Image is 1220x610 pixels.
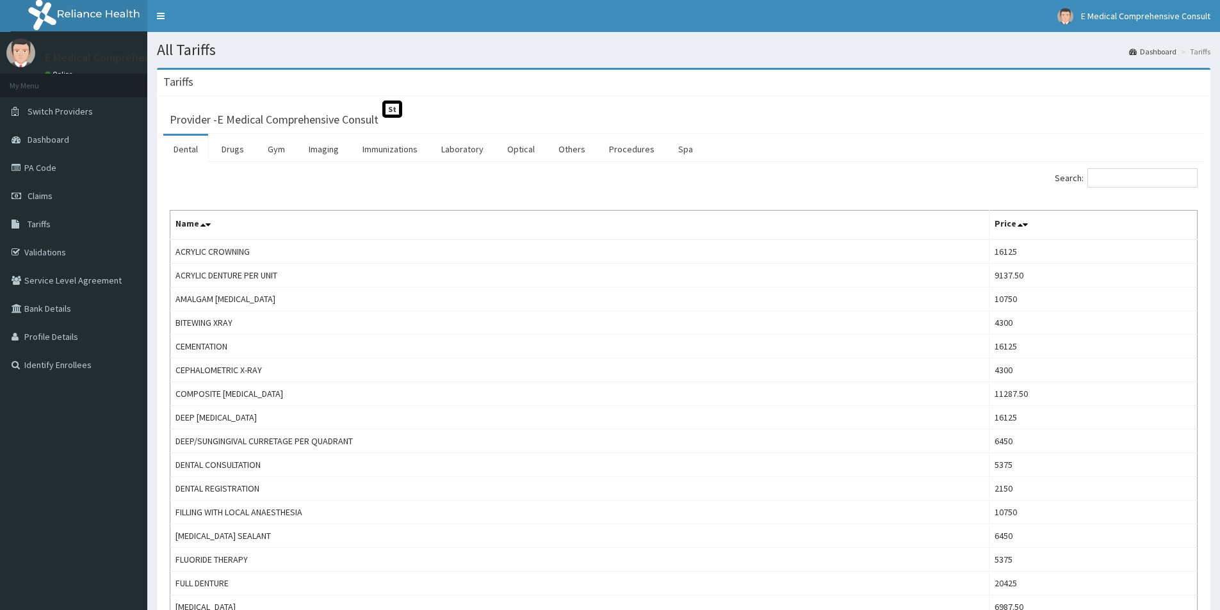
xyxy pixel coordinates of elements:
td: CEPHALOMETRIC X-RAY [170,358,989,382]
h1: All Tariffs [157,42,1210,58]
span: E Medical Comprehensive Consult [1081,10,1210,22]
p: E Medical Comprehensive Consult [45,52,212,63]
a: Dashboard [1129,46,1176,57]
span: Claims [28,190,53,202]
a: Others [548,136,596,163]
td: COMPOSITE [MEDICAL_DATA] [170,382,989,406]
td: 5375 [989,453,1198,477]
td: 11287.50 [989,382,1198,406]
td: 4300 [989,358,1198,382]
a: Dental [163,136,208,163]
label: Search: [1055,168,1198,188]
a: Laboratory [431,136,494,163]
a: Immunizations [352,136,428,163]
a: Imaging [298,136,349,163]
a: Procedures [599,136,665,163]
td: 6450 [989,429,1198,453]
a: Drugs [211,136,254,163]
td: CEMENTATION [170,335,989,358]
td: 4300 [989,311,1198,335]
span: Dashboard [28,134,69,145]
td: 20425 [989,572,1198,595]
td: 16125 [989,239,1198,264]
td: [MEDICAL_DATA] SEALANT [170,524,989,548]
td: 9137.50 [989,264,1198,287]
td: AMALGAM [MEDICAL_DATA] [170,287,989,311]
th: Price [989,211,1198,240]
td: ACRYLIC CROWNING [170,239,989,264]
a: Optical [497,136,545,163]
h3: Tariffs [163,76,193,88]
td: 16125 [989,335,1198,358]
span: Switch Providers [28,106,93,117]
td: 5375 [989,548,1198,572]
td: FILLING WITH LOCAL ANAESTHESIA [170,501,989,524]
td: 10750 [989,287,1198,311]
td: DEEP/SUNGINGIVAL CURRETAGE PER QUADRANT [170,429,989,453]
td: FULL DENTURE [170,572,989,595]
td: ACRYLIC DENTURE PER UNIT [170,264,989,287]
img: User Image [6,38,35,67]
td: 6450 [989,524,1198,548]
a: Online [45,70,76,79]
img: User Image [1057,8,1073,24]
h3: Provider - E Medical Comprehensive Consult [170,114,378,125]
th: Name [170,211,989,240]
td: 2150 [989,477,1198,501]
input: Search: [1087,168,1198,188]
li: Tariffs [1178,46,1210,57]
td: FLUORIDE THERAPY [170,548,989,572]
span: Tariffs [28,218,51,230]
a: Spa [668,136,703,163]
td: BITEWING XRAY [170,311,989,335]
td: DENTAL CONSULTATION [170,453,989,477]
a: Gym [257,136,295,163]
td: DEEP [MEDICAL_DATA] [170,406,989,429]
td: 10750 [989,501,1198,524]
td: 16125 [989,406,1198,429]
span: St [382,100,402,118]
td: DENTAL REGISTRATION [170,477,989,501]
